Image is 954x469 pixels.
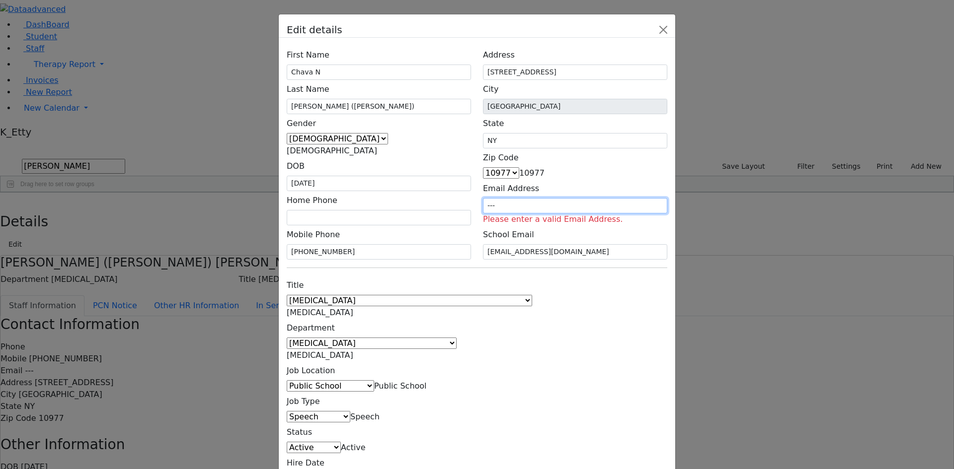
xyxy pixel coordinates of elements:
label: State [483,114,504,133]
input: Enter a location [483,65,667,80]
label: Status [287,423,312,442]
span: Speech Therapy [287,350,353,360]
label: Last Name [287,80,329,99]
span: Public School [374,381,427,391]
h5: Edit details [287,22,342,37]
label: Gender [287,114,316,133]
span: Female [287,146,377,155]
span: Active [341,443,366,452]
span: 10977 [519,168,545,178]
span: Speech Therapist [287,308,353,317]
label: DOB [287,157,305,176]
label: City [483,80,498,99]
label: Job Location [287,361,335,380]
label: School Email [483,225,534,244]
label: Mobile Phone [287,225,340,244]
label: Home Phone [287,191,337,210]
label: Department [287,319,335,337]
button: Close [655,22,671,38]
label: Email Address [483,179,539,198]
label: Job Type [287,392,320,411]
label: Address [483,46,515,65]
span: Speech [350,412,380,421]
label: First Name [287,46,329,65]
span: Please enter a valid Email Address. [483,214,623,224]
label: Title [287,276,304,295]
label: Zip Code [483,148,519,167]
